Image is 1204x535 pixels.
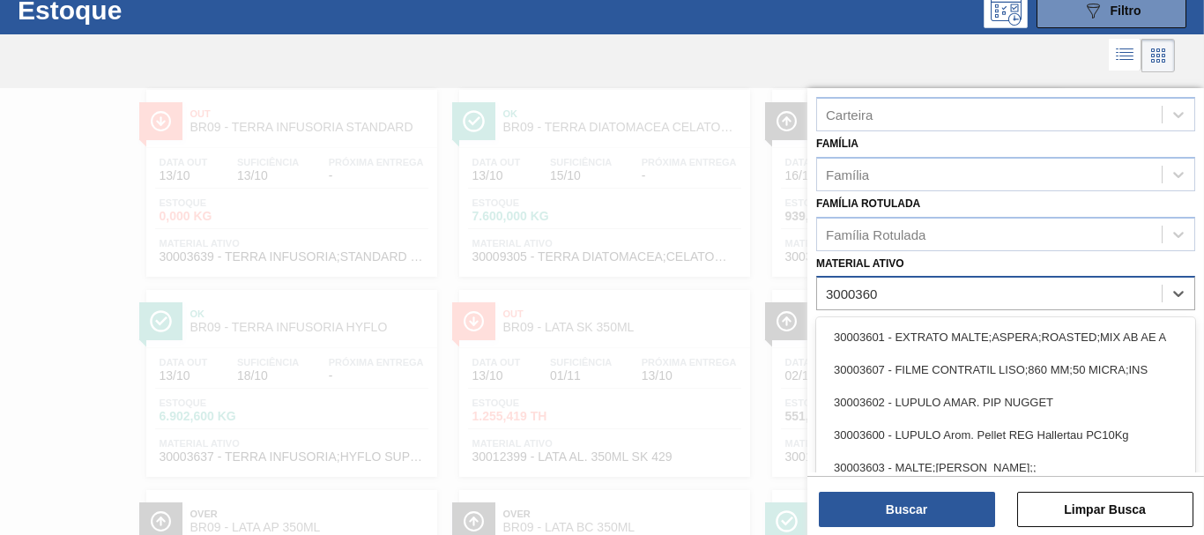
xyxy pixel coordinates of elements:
span: Filtro [1111,4,1141,18]
label: Família Rotulada [816,197,920,210]
div: 30003600 - LUPULO Arom. Pellet REG Hallertau PC10Kg [816,419,1195,451]
a: ÍconeOkBR09 - TERRA DIATOMACEA CELATOM FW14Data out13/10Suficiência15/10Próxima Entrega-Estoque7.... [446,77,759,277]
div: 30003601 - EXTRATO MALTE;ASPERA;ROASTED;MIX AB AE A [816,321,1195,353]
div: Família Rotulada [826,227,925,241]
div: Carteira [826,107,873,122]
div: 30003603 - MALTE;[PERSON_NAME];; [816,451,1195,484]
label: Material ativo [816,257,904,270]
div: Família [826,167,869,182]
div: Visão em Cards [1141,39,1175,72]
a: ÍconeOutBR09 - TERRA INFUSORIA STANDARDData out13/10Suficiência13/10Próxima Entrega-Estoque0,000 ... [133,77,446,277]
div: Visão em Lista [1109,39,1141,72]
div: 30003602 - LUPULO AMAR. PIP NUGGET [816,386,1195,419]
label: Família [816,137,858,150]
div: 30003607 - FILME CONTRATIL LISO;860 MM;50 MICRA;INS [816,353,1195,386]
a: ÍconeOverBR09 - ROLHA MET BRAHMA QR CODEData out16/10Suficiência16/10Próxima Entrega-Estoque939,4... [759,77,1072,277]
